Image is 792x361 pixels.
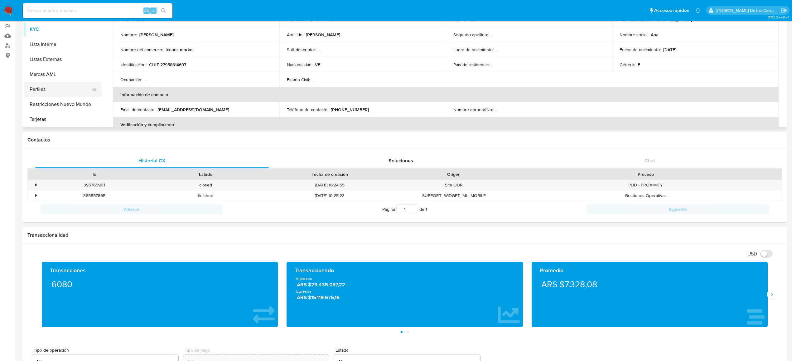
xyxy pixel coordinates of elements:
[24,67,102,82] button: Marcas AML
[781,7,787,14] a: Salir
[166,47,194,52] p: Iconos market
[120,17,147,22] p: ID de usuario :
[620,62,635,67] p: Género :
[398,190,509,201] div: SUPPORT_WIDGET_ML_MOBILE
[158,107,229,112] p: [EMAIL_ADDRESS][DOMAIN_NAME]
[645,157,655,164] span: Chat
[314,17,331,22] p: Persona
[426,206,427,212] span: 1
[120,32,137,37] p: Nombre :
[24,22,102,37] button: KYC
[306,32,340,37] p: [PERSON_NAME]
[27,137,782,143] h1: Contactos
[465,17,474,22] p: MLA
[120,77,142,82] p: Ocupación :
[150,17,172,22] p: 399886886
[695,8,701,13] a: Notificaciones
[120,47,163,52] p: Nombre del comercio :
[382,204,427,214] span: Página de
[287,77,310,82] p: Estado Civil :
[152,7,154,13] span: s
[587,204,769,214] button: Siguiente
[113,117,779,132] th: Verificación y cumplimiento
[768,15,789,20] span: 3.152.2-hotfix-1
[490,32,492,37] p: -
[403,171,505,177] div: Origen
[157,6,170,15] button: search-icon
[261,180,398,190] div: [DATE] 16:24:55
[113,87,779,102] th: Información de contacto
[144,7,149,13] span: Alt
[651,32,659,37] p: Ana
[43,171,146,177] div: Id
[453,107,493,112] p: Nombre corporativo :
[453,62,490,67] p: País de residencia :
[620,17,655,22] p: Nombre completo :
[41,204,223,214] button: Anterior
[287,17,312,22] p: Tipo entidad :
[398,180,509,190] div: Site ODR
[312,77,314,82] p: -
[145,77,146,82] p: -
[24,82,97,97] button: Perfiles
[514,171,777,177] div: Proceso
[154,171,257,177] div: Estado
[620,32,648,37] p: Nombre social :
[496,47,497,52] p: -
[331,107,369,112] p: [PHONE_NUMBER]
[658,17,692,22] p: [PERSON_NAME]
[716,7,779,13] p: delfina.delascarreras@mercadolibre.com
[24,37,102,52] button: Lista Interna
[389,157,413,164] span: Soluciones
[266,171,394,177] div: Fecha de creación
[149,62,186,67] p: CUIT 27958614697
[27,232,782,238] h1: Transaccionalidad
[315,62,320,67] p: VE
[620,47,661,52] p: Fecha de nacimiento :
[120,62,147,67] p: Identificación :
[39,180,150,190] div: 396765901
[261,190,398,201] div: [DATE] 10:25:23
[287,62,312,67] p: Nacionalidad :
[663,47,676,52] p: [DATE]
[139,32,174,37] p: [PERSON_NAME]
[150,190,261,201] div: finished
[35,193,37,199] div: •
[23,7,172,15] input: Buscar usuario o caso...
[638,62,640,67] p: F
[138,157,166,164] span: Historial CX
[319,47,320,52] p: -
[24,52,102,67] button: Listas Externas
[453,17,462,22] p: Sitio :
[453,32,488,37] p: Segundo apellido :
[492,62,493,67] p: -
[24,112,102,127] button: Tarjetas
[150,180,261,190] div: closed
[24,97,102,112] button: Restricciones Nuevo Mundo
[453,47,494,52] p: Lugar de nacimiento :
[35,182,37,188] div: •
[287,47,316,52] p: Soft descriptor :
[654,7,689,14] span: Accesos rápidos
[509,180,782,190] div: PDD - PROXIMITY
[120,107,155,112] p: Email de contacto :
[39,190,150,201] div: 365557865
[287,107,328,112] p: Teléfono de contacto :
[495,107,497,112] p: -
[509,190,782,201] div: Gestiones Operativas
[287,32,303,37] p: Apellido :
